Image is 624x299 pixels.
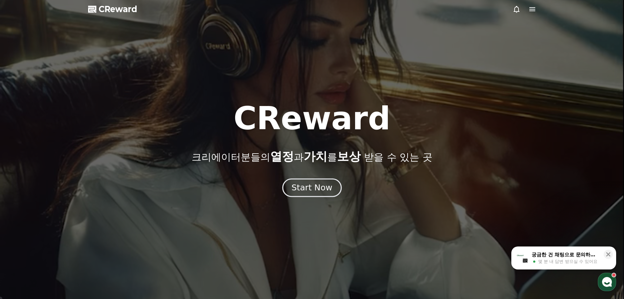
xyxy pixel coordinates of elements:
span: 가치 [304,150,327,163]
span: CReward [99,4,137,14]
span: 홈 [21,218,25,223]
div: Start Now [292,182,332,193]
span: 설정 [101,218,109,223]
span: 열정 [270,150,294,163]
p: 크리에이터분들의 과 를 받을 수 있는 곳 [192,150,432,163]
span: 대화 [60,218,68,224]
a: Start Now [284,185,340,192]
button: Start Now [282,178,342,197]
span: 보상 [337,150,361,163]
a: CReward [88,4,137,14]
a: 홈 [2,208,43,224]
a: 설정 [85,208,126,224]
h1: CReward [234,103,390,134]
a: 대화 [43,208,85,224]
